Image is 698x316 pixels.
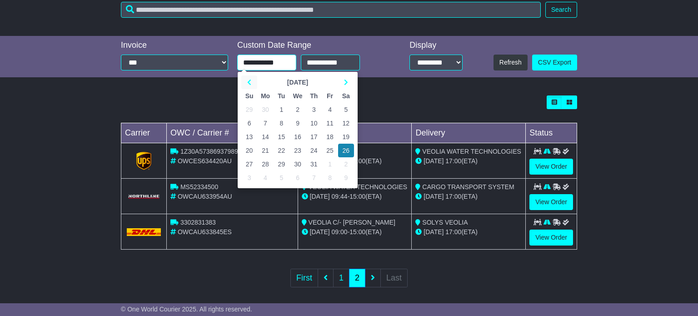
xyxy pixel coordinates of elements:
a: 1 [333,269,349,287]
img: DHL.png [127,228,161,236]
div: (ETA) [415,156,522,166]
span: 15:00 [349,228,365,236]
td: 3 [241,171,257,185]
td: Delivery [412,123,526,143]
td: 2 [338,157,354,171]
th: Th [306,89,322,103]
td: 28 [257,157,274,171]
div: (ETA) [415,227,522,237]
span: [DATE] [310,193,330,200]
span: OWCES634420AU [178,157,232,165]
th: Sa [338,89,354,103]
span: 09:44 [332,193,348,200]
td: Carrier [121,123,167,143]
td: 21 [257,144,274,157]
span: 15:00 [349,193,365,200]
td: 6 [289,171,306,185]
span: VEOLIA C/- [PERSON_NAME] [309,219,395,226]
td: 29 [241,103,257,116]
td: 5 [274,171,289,185]
div: - (ETA) [302,227,408,237]
a: View Order [529,230,573,246]
th: Su [241,89,257,103]
span: [DATE] [310,228,330,236]
span: [DATE] [424,157,444,165]
td: 8 [322,171,338,185]
td: 26 [338,144,354,157]
th: Fr [322,89,338,103]
td: 7 [306,171,322,185]
td: 1 [322,157,338,171]
span: VEOLIA WATER TECHNOLOGIES [422,148,521,155]
td: 23 [289,144,306,157]
td: 17 [306,130,322,144]
span: 17:00 [445,157,461,165]
th: We [289,89,306,103]
td: 24 [306,144,322,157]
td: 29 [274,157,289,171]
td: 15 [274,130,289,144]
span: 17:00 [445,228,461,236]
td: Status [526,123,577,143]
td: 18 [322,130,338,144]
td: 4 [257,171,274,185]
td: 14 [257,130,274,144]
td: 19 [338,130,354,144]
td: 9 [289,116,306,130]
td: 25 [322,144,338,157]
td: 8 [274,116,289,130]
th: Tu [274,89,289,103]
td: 12 [338,116,354,130]
div: Display [409,40,463,50]
span: OWCAU633954AU [178,193,232,200]
span: [DATE] [424,193,444,200]
span: 17:00 [445,193,461,200]
td: 1 [274,103,289,116]
span: 3302831383 [180,219,216,226]
th: Mo [257,89,274,103]
span: CARGO TRANSPORT SYSTEM [422,183,514,191]
span: SOLYS VEOLIA [422,219,468,226]
td: 4 [322,103,338,116]
span: 09:00 [332,228,348,236]
td: 13 [241,130,257,144]
button: Search [545,2,577,18]
button: Refresh [494,55,528,70]
td: 6 [241,116,257,130]
td: 22 [274,144,289,157]
td: 30 [289,157,306,171]
span: MS52334500 [180,183,218,191]
th: Select Month [257,75,338,89]
td: 30 [257,103,274,116]
img: GetCarrierServiceLogo [127,194,161,199]
div: - (ETA) [302,192,408,201]
td: 2 [289,103,306,116]
td: 10 [306,116,322,130]
td: OWC / Carrier # [167,123,298,143]
span: OWCAU633845ES [178,228,232,236]
a: View Order [529,159,573,175]
div: (ETA) [415,192,522,201]
a: 2 [349,269,365,287]
a: View Order [529,194,573,210]
td: 27 [241,157,257,171]
img: GetCarrierServiceLogo [136,152,152,170]
td: 3 [306,103,322,116]
td: 31 [306,157,322,171]
td: 7 [257,116,274,130]
div: Invoice [121,40,228,50]
td: 16 [289,130,306,144]
td: 5 [338,103,354,116]
td: 9 [338,171,354,185]
td: 20 [241,144,257,157]
td: 11 [322,116,338,130]
a: CSV Export [532,55,577,70]
a: First [290,269,318,287]
div: Custom Date Range [237,40,383,50]
span: [DATE] [424,228,444,236]
span: 1Z30A5738693798997 [180,148,245,155]
span: © One World Courier 2025. All rights reserved. [121,306,252,313]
